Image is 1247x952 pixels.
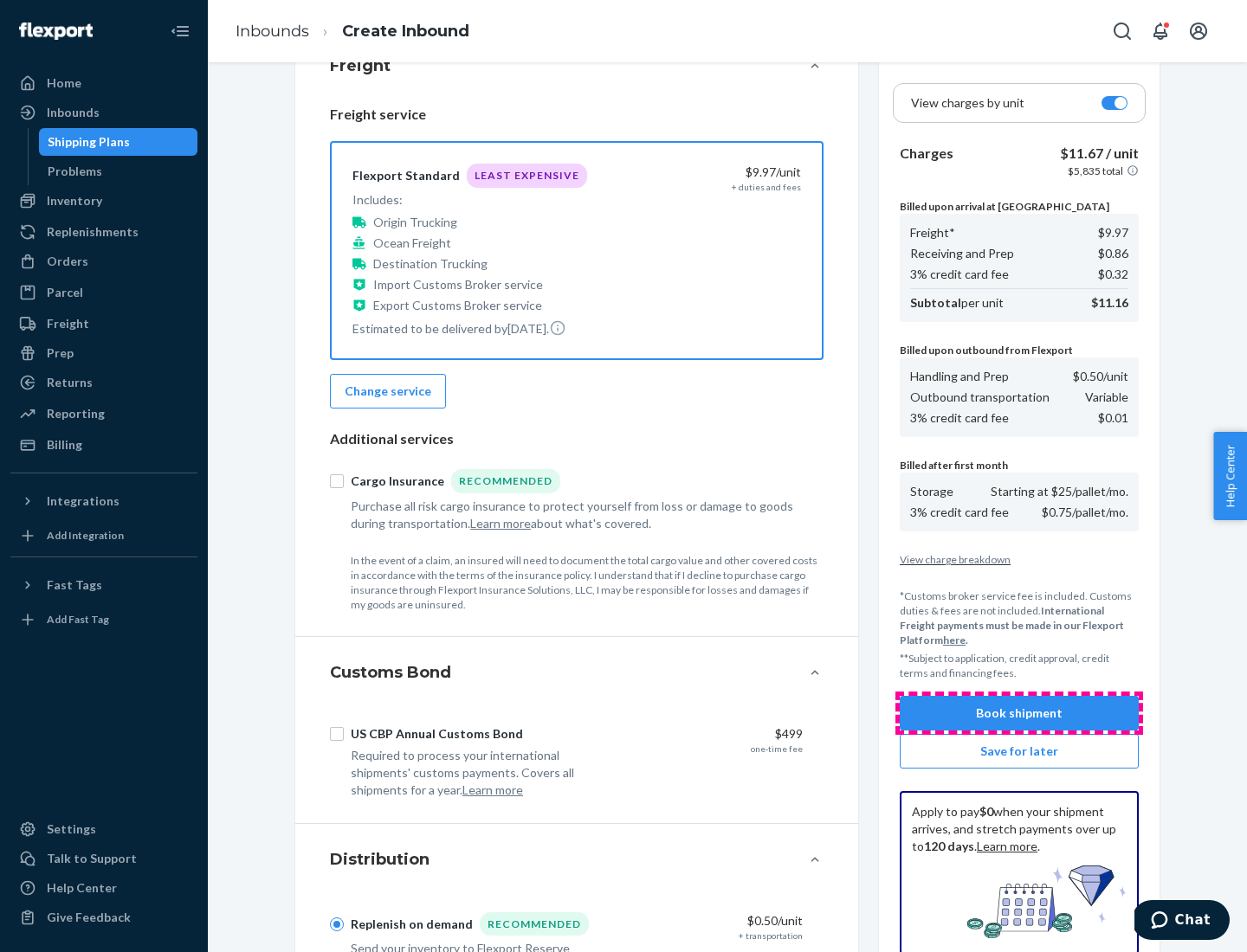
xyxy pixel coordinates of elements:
p: Origin Trucking [373,214,457,231]
div: Replenish on demand [351,916,473,933]
div: Returns [47,374,93,391]
p: $0.01 [1098,409,1128,427]
div: Flexport Standard [352,167,460,184]
p: View charges by unit [911,94,1024,112]
p: $0.86 [1098,245,1128,262]
button: Open Search Box [1105,14,1140,48]
p: In the event of a claim, an insured will need to document the total cargo value and other covered... [351,553,824,613]
div: Recommended [451,469,560,492]
div: Add Integration [47,528,124,543]
div: Problems [48,163,102,180]
span: Help Center [1213,432,1247,520]
a: Inbounds [10,99,197,126]
b: International Freight payments must be made in our Flexport Platform . [900,604,1124,646]
button: Talk to Support [10,845,197,872]
p: 3% credit card fee [910,504,1009,521]
div: Purchase all risk cargo insurance to protect yourself from loss or damage to goods during transpo... [351,498,803,532]
p: $0.75/pallet/mo. [1042,504,1128,521]
b: $0 [979,804,993,819]
a: Home [10,69,197,97]
a: Create Inbound [342,22,469,41]
button: Give Feedback [10,904,197,931]
div: US CBP Annual Customs Bond [351,725,523,743]
div: Cargo Insurance [351,473,444,490]
p: Apply to pay when your shipment arrives, and stretch payments over up to . . [912,803,1127,855]
p: Freight* [910,224,955,241]
p: Receiving and Prep [910,245,1014,262]
p: Import Customs Broker service [373,276,543,293]
p: View charge breakdown [900,552,1139,567]
p: Starting at $25/pallet/mo. [991,483,1128,500]
div: Recommended [480,912,589,936]
button: Integrations [10,487,197,515]
div: $499 [623,725,803,743]
div: Least Expensive [467,164,587,187]
img: Flexport logo [19,23,93,40]
div: Talk to Support [47,850,137,867]
a: Inventory [10,187,197,215]
div: Integrations [47,492,120,510]
p: Ocean Freight [373,235,451,252]
a: Replenishments [10,218,197,246]
p: Includes: [352,191,587,209]
a: Returns [10,369,197,396]
div: Settings [47,820,96,838]
button: Change service [330,374,446,408]
button: Open notifications [1143,14,1178,48]
button: Learn more [470,515,531,532]
p: Variable [1085,389,1128,406]
p: $0.32 [1098,266,1128,283]
p: Freight service [330,105,824,125]
p: Export Customs Broker service [373,297,542,314]
div: Reporting [47,405,105,422]
a: Add Integration [10,522,197,550]
h4: Distribution [330,848,430,871]
input: Replenish on demandRecommended [330,917,344,931]
ol: breadcrumbs [222,6,483,57]
input: US CBP Annual Customs Bond [330,727,344,741]
b: Subtotal [910,295,961,310]
p: 3% credit card fee [910,409,1009,427]
div: + transportation [739,929,803,942]
a: Orders [10,248,197,275]
p: Outbound transportation [910,389,1050,406]
a: Settings [10,815,197,843]
input: Cargo InsuranceRecommended [330,474,344,488]
a: Learn more [977,839,1037,853]
b: 120 days [924,839,974,853]
div: + duties and fees [732,181,801,193]
button: Close Navigation [163,14,197,48]
iframe: Opens a widget where you can chat to one of our agents [1134,900,1230,943]
div: Add Fast Tag [47,612,109,627]
h4: Freight [330,55,391,77]
p: Billed upon arrival at [GEOGRAPHIC_DATA] [900,199,1139,214]
a: Shipping Plans [39,128,198,156]
button: Fast Tags [10,571,197,599]
p: *Customs broker service fee is included. Customs duties & fees are not included. [900,589,1139,648]
button: Save for later [900,734,1139,769]
a: Add Fast Tag [10,606,197,634]
div: Fast Tags [47,576,102,594]
p: $5,835 total [1068,164,1123,178]
p: $0.50 /unit [1073,368,1128,385]
button: Learn more [462,782,523,799]
a: Freight [10,310,197,338]
p: Billed upon outbound from Flexport [900,343,1139,357]
a: Billing [10,431,197,459]
button: Book shipment [900,696,1139,730]
div: Parcel [47,284,83,301]
a: Help Center [10,874,197,902]
div: Required to process your international shipments' customs payments. Covers all shipments for a year. [351,747,609,799]
a: Prep [10,339,197,367]
a: Problems [39,158,198,185]
p: Billed after first month [900,458,1139,473]
div: Home [47,74,81,92]
div: Shipping Plans [48,133,130,151]
a: Parcel [10,279,197,306]
button: Open account menu [1181,14,1216,48]
p: 3% credit card fee [910,266,1009,283]
p: Additional services [330,429,824,449]
p: Destination Trucking [373,255,488,273]
b: Charges [900,145,953,161]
